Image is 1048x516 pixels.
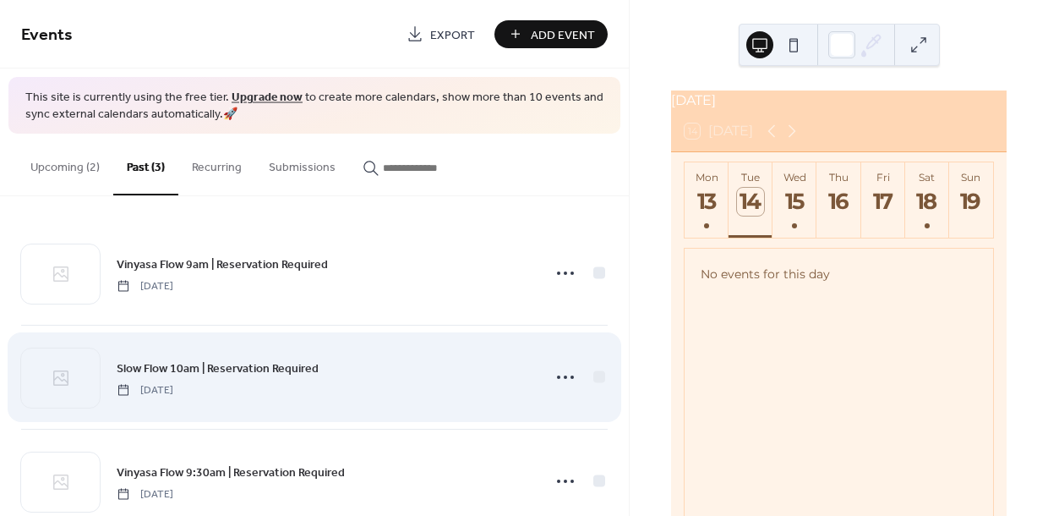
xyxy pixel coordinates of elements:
[255,134,349,194] button: Submissions
[113,134,178,195] button: Past (3)
[117,278,173,294] span: [DATE]
[693,188,721,216] div: 13
[816,162,860,238] button: Thu16
[394,20,488,48] a: Export
[531,26,595,44] span: Add Event
[861,162,905,238] button: Fri17
[958,188,985,216] div: 19
[671,91,1007,111] div: [DATE]
[232,86,303,109] a: Upgrade now
[117,464,345,481] span: Vinyasa Flow 9:30am | Reservation Required
[117,255,328,274] a: Vinyasa Flow 9am | Reservation Required
[690,171,723,184] div: Mon
[494,20,608,48] button: Add Event
[737,188,765,216] div: 14
[25,90,603,123] span: This site is currently using the free tier. to create more calendars, show more than 10 events an...
[772,162,816,238] button: Wed15
[117,255,328,273] span: Vinyasa Flow 9am | Reservation Required
[117,382,173,398] span: [DATE]
[910,171,944,184] div: Sat
[781,188,809,216] div: 15
[729,162,772,238] button: Tue14
[117,463,345,482] a: Vinyasa Flow 9:30am | Reservation Required
[117,486,173,502] span: [DATE]
[21,19,73,52] span: Events
[778,171,811,184] div: Wed
[117,360,319,377] span: Slow Flow 10am | Reservation Required
[685,162,729,238] button: Mon13
[734,171,767,184] div: Tue
[866,171,900,184] div: Fri
[869,188,897,216] div: 17
[954,171,988,184] div: Sun
[825,188,853,216] div: 16
[430,26,475,44] span: Export
[17,134,113,194] button: Upcoming (2)
[117,359,319,378] a: Slow Flow 10am | Reservation Required
[178,134,255,194] button: Recurring
[914,188,942,216] div: 18
[949,162,993,238] button: Sun19
[821,171,855,184] div: Thu
[905,162,949,238] button: Sat18
[687,255,991,294] div: No events for this day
